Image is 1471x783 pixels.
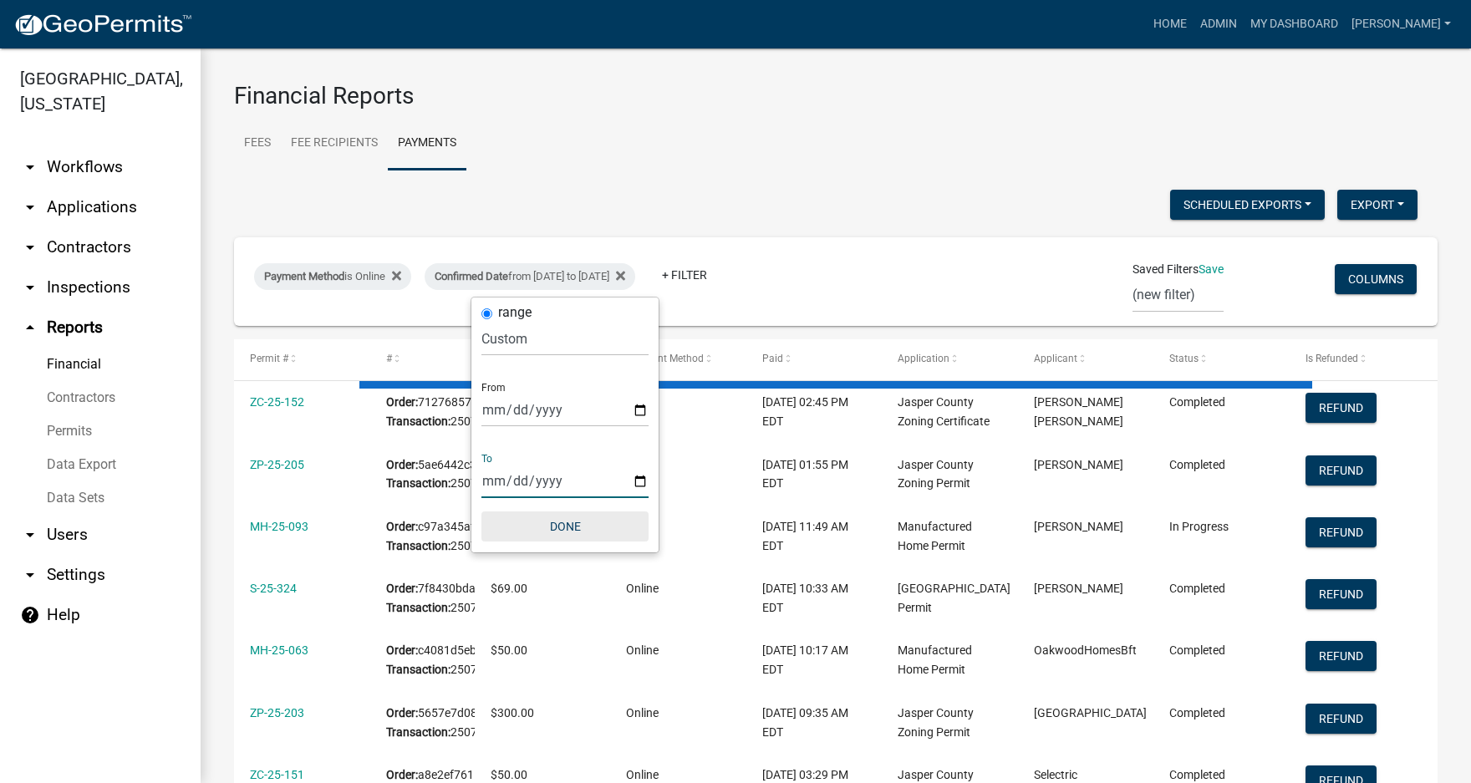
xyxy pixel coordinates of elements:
h3: Financial Reports [234,82,1438,110]
a: ZP-25-203 [250,706,304,719]
span: Status [1169,353,1199,364]
span: Completed [1169,582,1225,595]
button: Refund [1306,579,1377,609]
span: Payment Method [264,270,344,282]
b: Transaction: [386,476,450,490]
div: [DATE] 02:45 PM EDT [762,393,866,431]
datatable-header-cell: Paid [746,339,882,379]
span: Paid [762,353,783,364]
button: Refund [1306,393,1377,423]
a: Save [1199,262,1224,276]
wm-modal-confirm: Refund Payment [1306,526,1377,540]
datatable-header-cell: Application [882,339,1017,379]
wm-modal-confirm: Refund Payment [1306,651,1377,664]
i: arrow_drop_down [20,565,40,585]
div: [DATE] 09:35 AM EDT [762,704,866,742]
datatable-header-cell: # [369,339,474,379]
div: [DATE] 01:55 PM EDT [762,455,866,494]
a: Fee Recipients [281,117,388,170]
i: help [20,605,40,625]
div: from [DATE] to [DATE] [425,263,635,290]
span: Jasper County Zoning Permit [898,706,974,739]
b: Order: [386,520,418,533]
button: Export [1337,190,1418,220]
button: Done [481,511,649,541]
button: Refund [1306,517,1377,547]
div: is Online [254,263,411,290]
span: Saved Filters [1133,261,1199,278]
span: Payment Method [626,353,704,364]
div: 5657e7d086fd4858b4a2db15bd36cbe3 250731083380007945B7B25073108338 [386,704,459,742]
b: Order: [386,706,418,719]
b: Transaction: [386,601,450,614]
i: arrow_drop_down [20,237,40,257]
wm-modal-confirm: Refund Payment [1306,403,1377,416]
span: J. Chris White [1034,395,1123,428]
span: Completed [1169,706,1225,719]
datatable-header-cell: Is Refunded [1290,339,1425,379]
b: Order: [386,395,418,409]
a: ZC-25-152 [250,395,304,409]
div: 5ae6442c31674bb38a64efa886ff9a46 2507311254163E7BECB0E25073112541 [386,455,459,494]
span: NELLY SALGADO MOCTEZUMA [1034,582,1123,595]
div: 71276857ccbd4237a5a1797a44ad7130 2507311342950372EE49725073113429 [386,393,459,431]
datatable-header-cell: Applicant [1018,339,1153,379]
span: Manufactured Home Permit [898,643,972,676]
datatable-header-cell: Payment Method [610,339,746,379]
span: Jasper County Building Permit [898,582,1010,614]
i: arrow_drop_down [20,197,40,217]
a: My Dashboard [1244,8,1345,40]
a: [PERSON_NAME] [1345,8,1458,40]
span: Completed [1169,643,1225,657]
i: arrow_drop_down [20,277,40,297]
button: Columns [1335,264,1417,294]
span: Applicant [1034,353,1077,364]
i: arrow_drop_down [20,157,40,177]
b: Order: [386,643,418,657]
a: + Filter [649,260,720,290]
i: arrow_drop_up [20,318,40,338]
button: Refund [1306,641,1377,671]
i: arrow_drop_down [20,525,40,545]
span: Manufactured Home Permit [898,520,972,552]
a: MH-25-093 [250,520,308,533]
span: Completed [1169,395,1225,409]
label: range [498,306,532,319]
span: Online [626,768,659,781]
b: Transaction: [386,414,450,428]
wm-modal-confirm: Refund Payment [1306,588,1377,602]
span: $300.00 [491,706,534,719]
button: Refund [1306,704,1377,734]
div: c97a345afc5f48559e4a0cc5a38ccdf2 250731104961062ED8AAF25073110496 [386,517,459,556]
a: S-25-324 [250,582,297,595]
a: MH-25-063 [250,643,308,657]
span: Selectric [1034,768,1077,781]
span: Jasper County Zoning Certificate [898,395,990,428]
a: ZC-25-151 [250,768,304,781]
datatable-header-cell: Permit # [234,339,369,379]
span: Completed [1169,458,1225,471]
span: Lisa Johnston [1034,458,1123,471]
a: Admin [1194,8,1244,40]
wm-modal-confirm: Refund Payment [1306,713,1377,726]
span: Completed [1169,768,1225,781]
span: Online [626,643,659,657]
b: Order: [386,582,418,595]
button: Refund [1306,455,1377,486]
wm-modal-confirm: Refund Payment [1306,465,1377,478]
span: In Progress [1169,520,1229,533]
div: [DATE] 10:17 AM EDT [762,641,866,679]
a: ZP-25-205 [250,458,304,471]
div: [DATE] 11:49 AM EDT [762,517,866,556]
a: Fees [234,117,281,170]
span: Chelsea Aschbrenner [1034,520,1123,533]
div: 7f8430bdacd94f78adeef5458f55b832 25073109323005EA202BE25073109323 [386,579,459,618]
b: Transaction: [386,663,450,676]
span: Permit # [250,353,288,364]
a: Home [1147,8,1194,40]
span: $50.00 [491,768,527,781]
div: [DATE] 10:33 AM EDT [762,579,866,618]
datatable-header-cell: Status [1153,339,1289,379]
span: $69.00 [491,582,527,595]
span: Is Refunded [1306,353,1358,364]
